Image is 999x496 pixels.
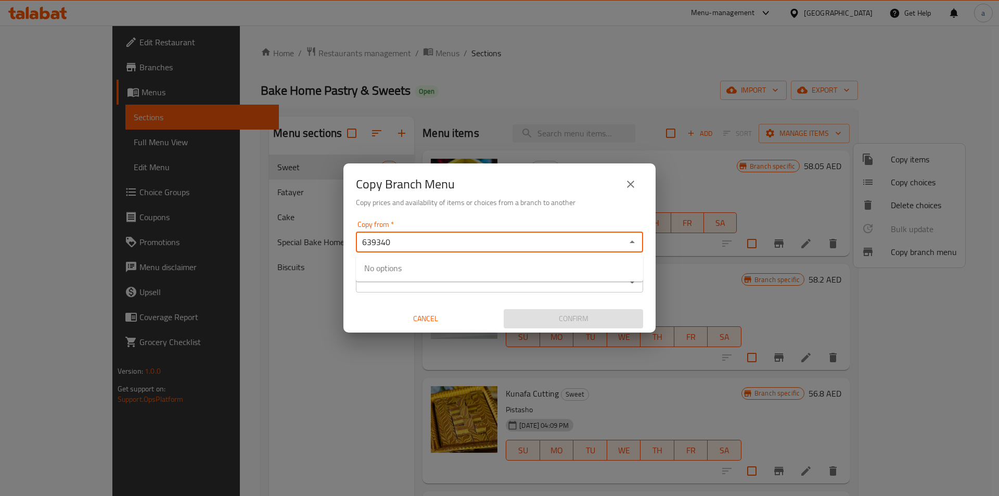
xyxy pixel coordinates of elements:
h2: Copy Branch Menu [356,176,455,193]
h6: Copy prices and availability of items or choices from a branch to another [356,197,643,208]
div: No options [356,255,643,282]
span: Cancel [360,312,491,325]
button: Cancel [356,309,495,328]
button: Close [625,235,639,249]
button: close [618,172,643,197]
